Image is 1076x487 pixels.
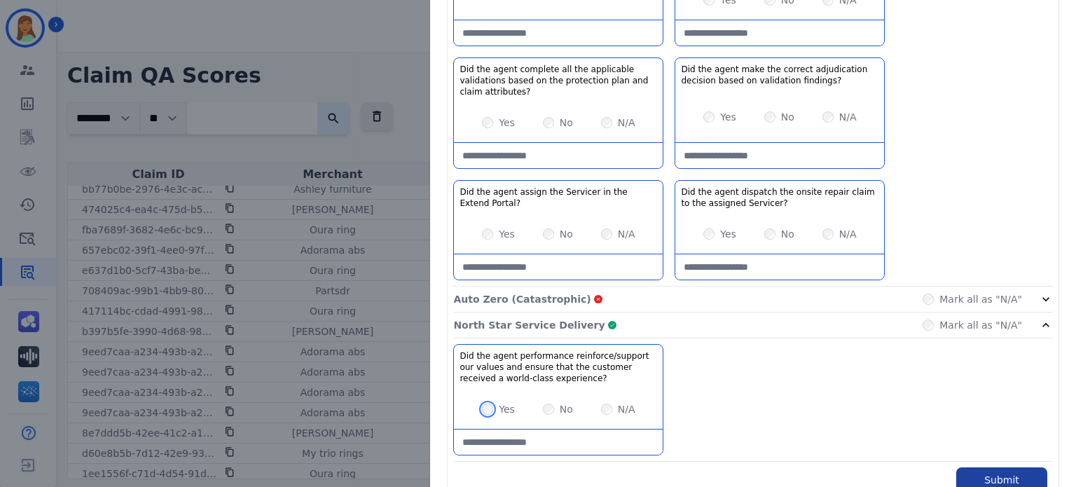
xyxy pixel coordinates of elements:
[618,116,635,130] label: N/A
[781,227,794,241] label: No
[560,116,573,130] label: No
[460,350,657,384] h3: Did the agent performance reinforce/support our values and ensure that the customer received a wo...
[681,64,878,86] h3: Did the agent make the correct adjudication decision based on validation findings?
[939,318,1022,332] label: Mark all as "N/A"
[839,110,857,124] label: N/A
[460,186,657,209] h3: Did the agent assign the Servicer in the Extend Portal?
[453,292,591,306] p: Auto Zero (Catastrophic)
[839,227,857,241] label: N/A
[720,227,736,241] label: Yes
[939,292,1022,306] label: Mark all as "N/A"
[453,318,605,332] p: North Star Service Delivery
[560,227,573,241] label: No
[499,116,515,130] label: Yes
[681,186,878,209] h3: Did the agent dispatch the onsite repair claim to the assigned Servicer?
[781,110,794,124] label: No
[560,402,573,416] label: No
[460,64,657,97] h3: Did the agent complete all the applicable validations based on the protection plan and claim attr...
[720,110,736,124] label: Yes
[499,227,515,241] label: Yes
[618,402,635,416] label: N/A
[618,227,635,241] label: N/A
[499,402,515,416] label: Yes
